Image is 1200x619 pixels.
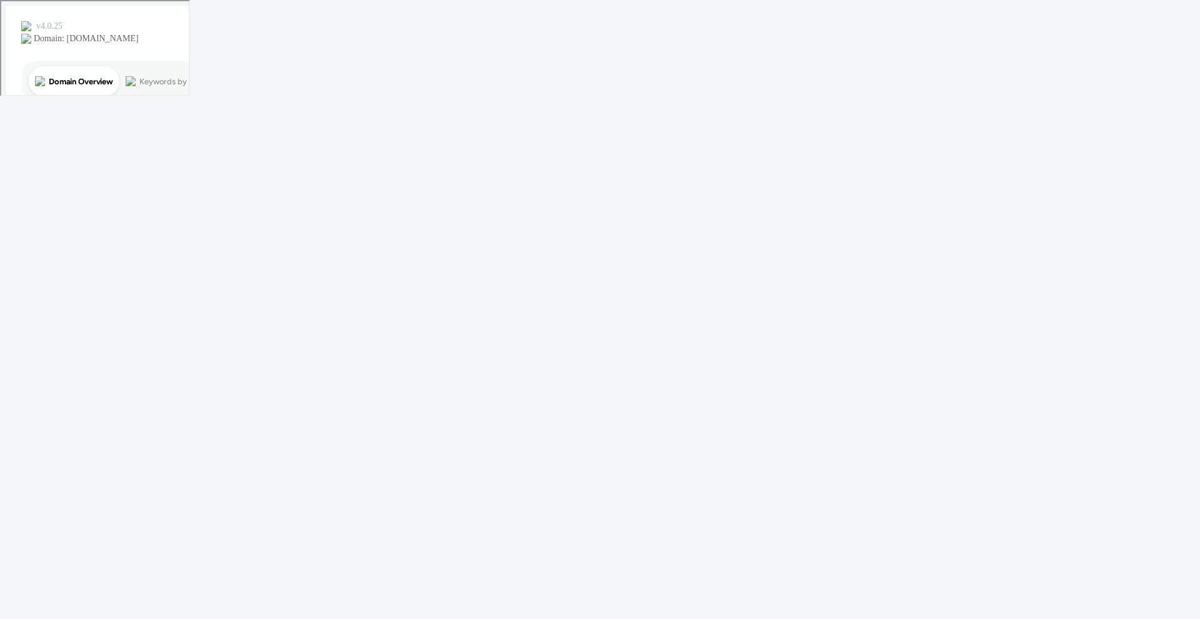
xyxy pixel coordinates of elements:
[34,75,44,85] img: tab_domain_overview_orange.svg
[35,20,61,30] div: v 4.0.25
[138,76,211,84] div: Keywords by Traffic
[20,20,30,30] img: logo_orange.svg
[20,32,30,42] img: website_grey.svg
[32,32,137,42] div: Domain: [DOMAIN_NAME]
[124,75,134,85] img: tab_keywords_by_traffic_grey.svg
[47,76,112,84] div: Domain Overview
